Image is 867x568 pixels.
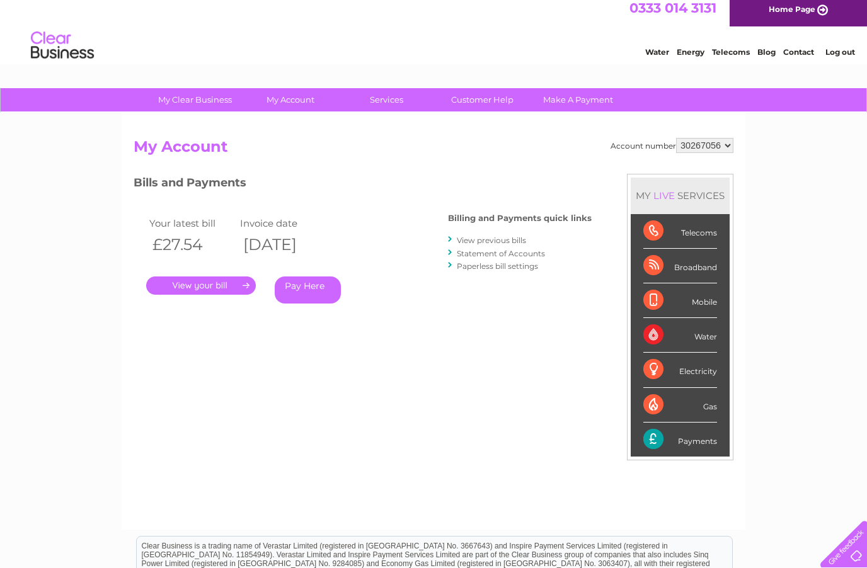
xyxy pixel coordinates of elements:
[146,276,256,295] a: .
[643,318,717,353] div: Water
[677,54,704,63] a: Energy
[645,54,669,63] a: Water
[643,214,717,249] div: Telecoms
[448,213,592,223] h4: Billing and Payments quick links
[30,33,95,71] img: logo.png
[457,261,538,271] a: Paperless bill settings
[430,88,534,111] a: Customer Help
[457,249,545,258] a: Statement of Accounts
[629,6,716,22] a: 0333 014 3131
[335,88,439,111] a: Services
[239,88,343,111] a: My Account
[643,353,717,387] div: Electricity
[643,283,717,318] div: Mobile
[457,236,526,245] a: View previous bills
[146,232,237,258] th: £27.54
[237,232,328,258] th: [DATE]
[134,174,592,196] h3: Bills and Payments
[712,54,750,63] a: Telecoms
[643,388,717,423] div: Gas
[237,215,328,232] td: Invoice date
[134,138,733,162] h2: My Account
[275,276,341,304] a: Pay Here
[651,190,677,202] div: LIVE
[783,54,814,63] a: Contact
[526,88,630,111] a: Make A Payment
[643,249,717,283] div: Broadband
[825,54,855,63] a: Log out
[611,138,733,153] div: Account number
[143,88,247,111] a: My Clear Business
[146,215,237,232] td: Your latest bill
[643,423,717,457] div: Payments
[757,54,776,63] a: Blog
[631,178,730,213] div: MY SERVICES
[137,7,732,61] div: Clear Business is a trading name of Verastar Limited (registered in [GEOGRAPHIC_DATA] No. 3667643...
